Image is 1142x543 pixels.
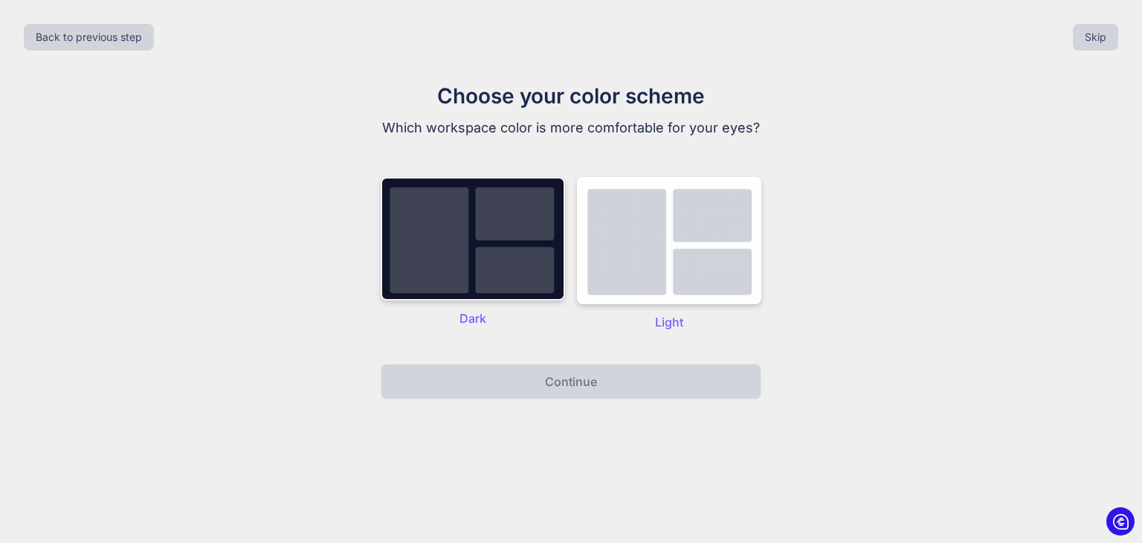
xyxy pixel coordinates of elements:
[321,80,821,112] h1: Choose your color scheme
[545,373,597,391] p: Continue
[381,309,565,327] p: Dark
[321,118,821,138] p: Which workspace color is more comfortable for your eyes?
[577,313,761,331] p: Light
[577,177,761,304] img: dark
[1073,24,1118,51] button: Skip
[24,24,154,51] button: Back to previous step
[381,177,565,301] img: dark
[381,364,761,399] button: Continue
